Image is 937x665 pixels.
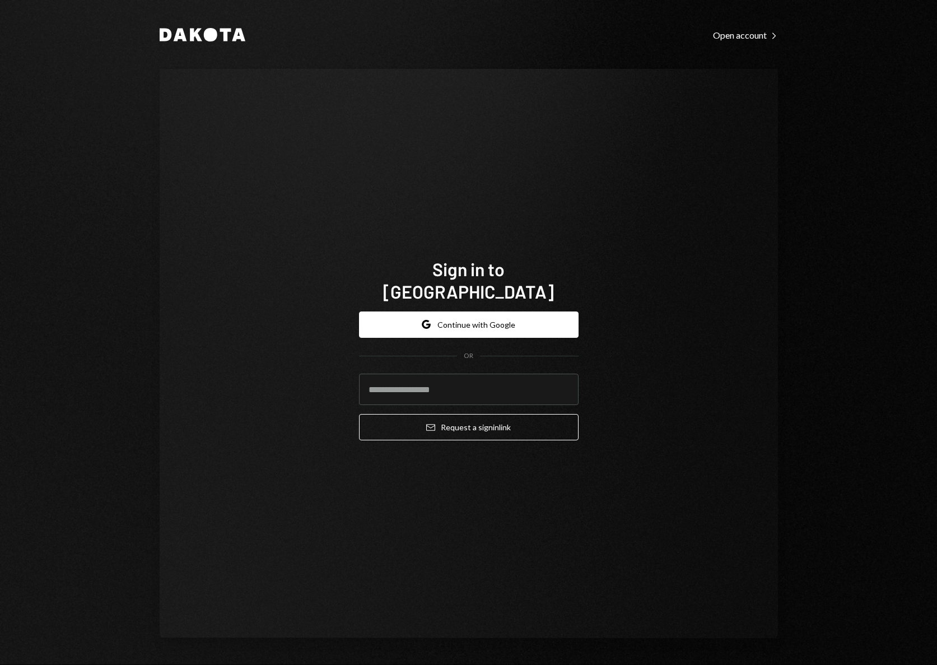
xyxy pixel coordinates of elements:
[359,311,579,338] button: Continue with Google
[464,351,473,361] div: OR
[359,258,579,303] h1: Sign in to [GEOGRAPHIC_DATA]
[713,29,778,41] a: Open account
[359,414,579,440] button: Request a signinlink
[713,30,778,41] div: Open account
